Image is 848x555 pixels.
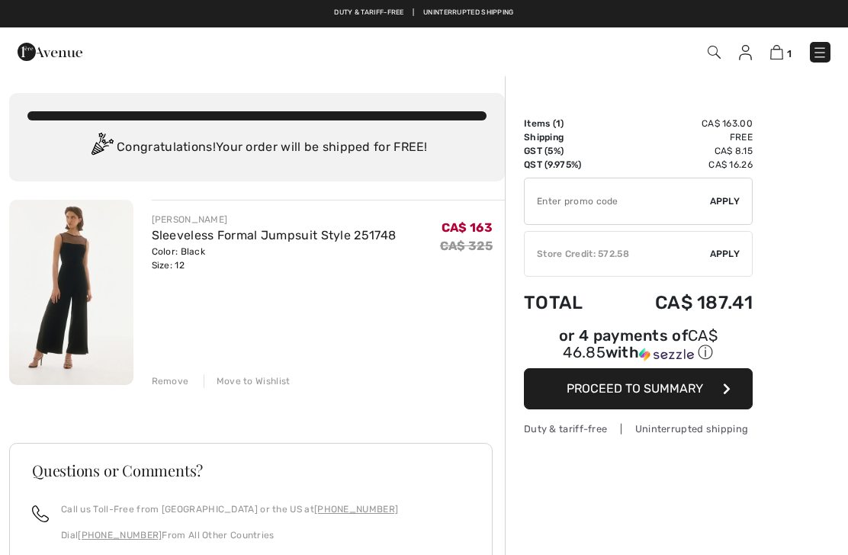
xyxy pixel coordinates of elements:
td: GST (5%) [524,144,610,158]
a: [PHONE_NUMBER] [78,530,162,541]
td: QST (9.975%) [524,158,610,172]
span: CA$ 163 [442,220,493,235]
img: Menu [812,45,827,60]
img: Sleeveless Formal Jumpsuit Style 251748 [9,200,133,385]
span: Proceed to Summary [567,381,703,396]
a: [PHONE_NUMBER] [314,504,398,515]
div: Store Credit: 572.58 [525,247,710,261]
span: 1 [556,118,561,129]
td: Items ( ) [524,117,610,130]
div: or 4 payments ofCA$ 46.85withSezzle Click to learn more about Sezzle [524,329,753,368]
div: Remove [152,374,189,388]
img: My Info [739,45,752,60]
p: Call us Toll-Free from [GEOGRAPHIC_DATA] or the US at [61,502,398,516]
div: Duty & tariff-free | Uninterrupted shipping [524,422,753,436]
td: CA$ 187.41 [610,277,753,329]
div: or 4 payments of with [524,329,753,363]
td: CA$ 16.26 [610,158,753,172]
td: Free [610,130,753,144]
div: Congratulations! Your order will be shipped for FREE! [27,133,487,163]
img: Sezzle [639,348,694,361]
td: CA$ 163.00 [610,117,753,130]
s: CA$ 325 [440,239,493,253]
td: CA$ 8.15 [610,144,753,158]
div: [PERSON_NAME] [152,213,397,226]
h3: Questions or Comments? [32,463,470,478]
a: 1 [770,43,792,61]
td: Total [524,277,610,329]
td: Shipping [524,130,610,144]
img: Shopping Bag [770,45,783,59]
p: Dial From All Other Countries [61,528,398,542]
button: Proceed to Summary [524,368,753,409]
span: Apply [710,247,740,261]
img: 1ère Avenue [18,37,82,67]
div: Move to Wishlist [204,374,291,388]
a: 1ère Avenue [18,43,82,58]
img: Congratulation2.svg [86,133,117,163]
img: Search [708,46,721,59]
span: 1 [787,48,792,59]
img: call [32,505,49,522]
span: Apply [710,194,740,208]
span: CA$ 46.85 [563,326,718,361]
div: Color: Black Size: 12 [152,245,397,272]
input: Promo code [525,178,710,224]
a: Sleeveless Formal Jumpsuit Style 251748 [152,228,397,242]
